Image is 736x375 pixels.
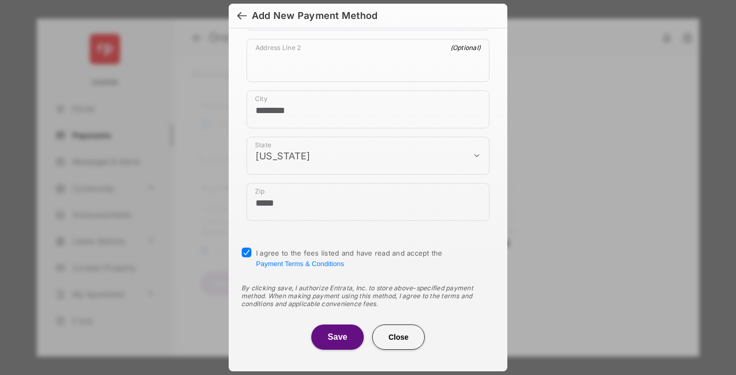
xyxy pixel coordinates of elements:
span: I agree to the fees listed and have read and accept the [256,249,443,268]
div: payment_method_screening[postal_addresses][postalCode] [247,183,489,221]
div: payment_method_screening[postal_addresses][locality] [247,90,489,128]
div: Add New Payment Method [252,10,377,22]
button: Close [372,325,425,350]
button: Save [311,325,364,350]
div: payment_method_screening[postal_addresses][administrativeArea] [247,137,489,175]
div: By clicking save, I authorize Entrata, Inc. to store above-specified payment method. When making ... [241,284,495,308]
div: payment_method_screening[postal_addresses][addressLine2] [247,39,489,82]
button: I agree to the fees listed and have read and accept the [256,260,344,268]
